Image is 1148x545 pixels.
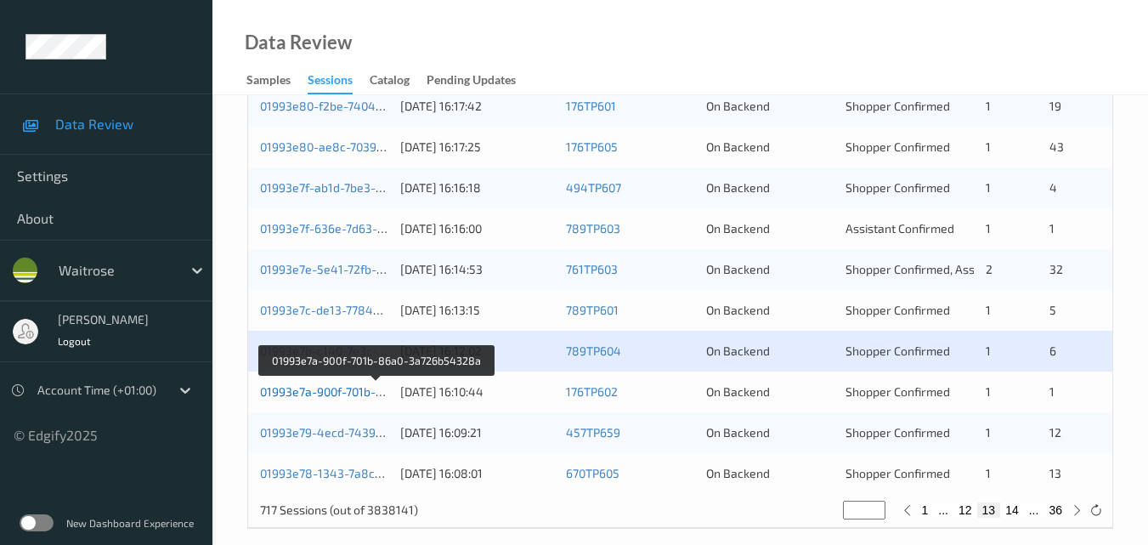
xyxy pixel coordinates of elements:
[845,425,950,440] span: Shopper Confirmed
[706,139,834,156] div: On Backend
[986,262,992,276] span: 2
[845,221,954,236] span: Assistant Confirmed
[400,383,554,400] div: [DATE] 16:10:44
[400,139,554,156] div: [DATE] 16:17:25
[260,303,489,317] a: 01993e7c-de13-7784-b5a1-9b92bc53396d
[706,383,834,400] div: On Backend
[370,71,410,93] div: Catalog
[933,502,953,518] button: ...
[260,425,490,440] a: 01993e79-4ecd-7439-bf06-b6b6df8b768e
[1049,139,1064,154] span: 43
[706,220,834,237] div: On Backend
[370,69,427,93] a: Catalog
[260,180,485,195] a: 01993e7f-ab1d-7be3-9600-72b8322f7a5b
[1043,502,1067,518] button: 36
[566,466,619,480] a: 670TP605
[400,302,554,319] div: [DATE] 16:13:15
[845,303,950,317] span: Shopper Confirmed
[986,343,991,358] span: 1
[706,424,834,441] div: On Backend
[977,502,1001,518] button: 13
[400,343,554,360] div: [DATE] 16:12:02
[986,466,991,480] span: 1
[1049,466,1061,480] span: 13
[566,180,621,195] a: 494TP607
[566,262,618,276] a: 761TP603
[260,466,492,480] a: 01993e78-1343-7a8c-ad0e-337ee045a310
[845,99,950,113] span: Shopper Confirmed
[400,465,554,482] div: [DATE] 16:08:01
[1049,221,1055,236] span: 1
[845,180,950,195] span: Shopper Confirmed
[845,343,950,358] span: Shopper Confirmed
[1049,262,1063,276] span: 32
[246,69,308,93] a: Samples
[427,69,533,93] a: Pending Updates
[400,424,554,441] div: [DATE] 16:09:21
[1049,425,1061,440] span: 12
[1049,99,1061,113] span: 19
[1024,502,1044,518] button: ...
[986,425,991,440] span: 1
[986,180,991,195] span: 1
[566,425,620,440] a: 457TP659
[260,139,489,154] a: 01993e80-ae8c-7039-86d2-b26cf3e6f97a
[260,99,496,113] a: 01993e80-f2be-7404-8b54-6c7669433258
[566,343,621,358] a: 789TP604
[1049,343,1056,358] span: 6
[566,139,618,154] a: 176TP605
[400,98,554,115] div: [DATE] 16:17:42
[246,71,291,93] div: Samples
[845,466,950,480] span: Shopper Confirmed
[1000,502,1024,518] button: 14
[566,99,616,113] a: 176TP601
[260,343,489,358] a: 01993e7b-c140-7e3c-b523-8b6e0de9dc4f
[986,139,991,154] span: 1
[986,384,991,399] span: 1
[245,34,352,51] div: Data Review
[566,221,620,236] a: 789TP603
[1049,303,1056,317] span: 5
[706,465,834,482] div: On Backend
[706,179,834,196] div: On Backend
[1049,384,1055,399] span: 1
[845,139,950,154] span: Shopper Confirmed
[566,384,618,399] a: 176TP602
[917,502,934,518] button: 1
[986,99,991,113] span: 1
[260,221,490,236] a: 01993e7f-636e-7d63-b988-ba3c533b61e2
[953,502,977,518] button: 12
[986,221,991,236] span: 1
[706,343,834,360] div: On Backend
[400,261,554,278] div: [DATE] 16:14:53
[308,71,353,94] div: Sessions
[400,179,554,196] div: [DATE] 16:16:18
[260,502,418,519] p: 717 Sessions (out of 3838141)
[845,262,1064,276] span: Shopper Confirmed, Assistant Confirmed
[566,303,619,317] a: 789TP601
[260,262,486,276] a: 01993e7e-5e41-72fb-a794-31e6ebd95e9f
[986,303,991,317] span: 1
[845,384,950,399] span: Shopper Confirmed
[706,98,834,115] div: On Backend
[260,384,491,399] a: 01993e7a-900f-701b-86a0-3a726b54328a
[308,69,370,94] a: Sessions
[706,302,834,319] div: On Backend
[1049,180,1057,195] span: 4
[706,261,834,278] div: On Backend
[427,71,516,93] div: Pending Updates
[400,220,554,237] div: [DATE] 16:16:00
